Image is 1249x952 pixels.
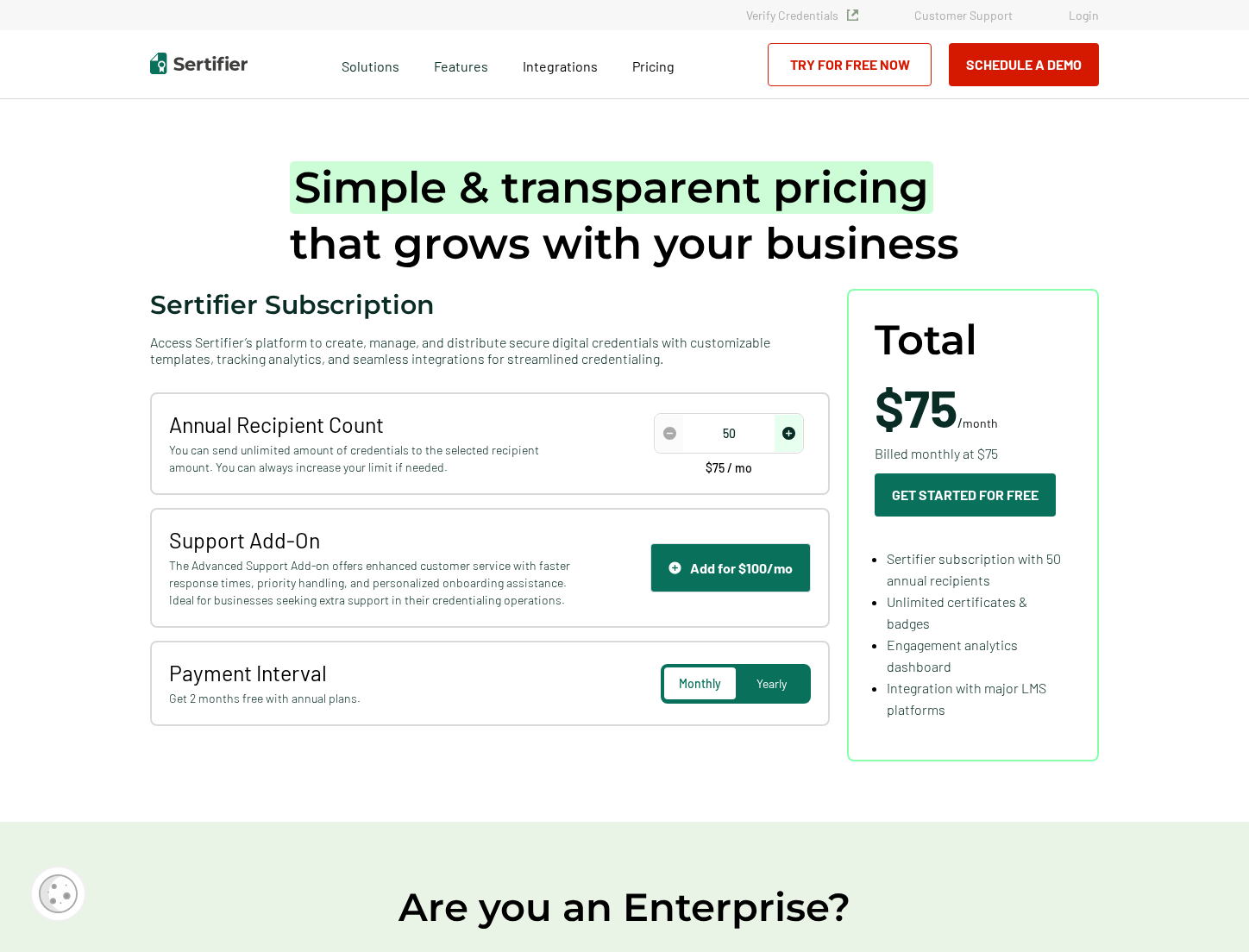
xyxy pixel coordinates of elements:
span: decrease number [656,415,683,452]
span: / [875,381,998,433]
span: $75 [875,376,957,438]
span: Pricing [632,58,675,74]
a: Pricing [632,53,675,75]
span: Solutions [342,53,399,75]
span: Yearly [756,676,787,691]
img: Decrease Icon [663,427,676,440]
h2: Are you an Enterprise? [107,882,1142,932]
span: Integrations [523,58,598,74]
span: Annual Recipient Count [169,411,575,437]
span: month [963,416,998,430]
a: Login [1069,8,1099,22]
img: Support Icon [668,561,681,574]
span: Access Sertifier’s platform to create, manage, and distribute secure digital credentials with cus... [150,334,830,366]
span: The Advanced Support Add-on offers enhanced customer service with faster response times, priority... [169,557,575,609]
button: Schedule a Demo [949,43,1099,86]
span: Unlimited certificates & badges [887,593,1027,631]
span: Sertifier Subscription [150,289,435,321]
span: Engagement analytics dashboard [887,636,1018,674]
a: Verify Credentials [746,8,858,22]
span: You can send unlimited amount of credentials to the selected recipient amount. You can always inc... [169,442,575,476]
img: Cookie Popup Icon [39,874,78,913]
a: Customer Support [914,8,1013,22]
span: $75 / mo [706,462,752,474]
span: Get 2 months free with annual plans. [169,690,575,707]
div: Add for $100/mo [668,560,793,576]
span: Features [434,53,488,75]
span: Monthly [679,676,721,691]
a: Integrations [523,53,598,75]
button: Support IconAdd for $100/mo [650,543,811,592]
span: Integration with major LMS platforms [887,680,1046,717]
img: Sertifier | Digital Credentialing Platform [150,53,248,74]
span: Payment Interval [169,660,575,686]
span: increase number [775,415,802,452]
img: Verified [847,9,858,21]
span: Billed monthly at $75 [875,442,998,464]
iframe: Chat Widget [1163,869,1249,952]
span: Sertifier subscription with 50 annual recipients [887,550,1061,588]
button: Get Started For Free [875,473,1056,517]
span: Total [875,316,977,364]
img: Increase Icon [782,427,795,440]
h1: that grows with your business [290,160,959,272]
a: Try for Free Now [768,43,932,86]
span: Simple & transparent pricing [290,161,933,214]
span: Support Add-On [169,527,575,553]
